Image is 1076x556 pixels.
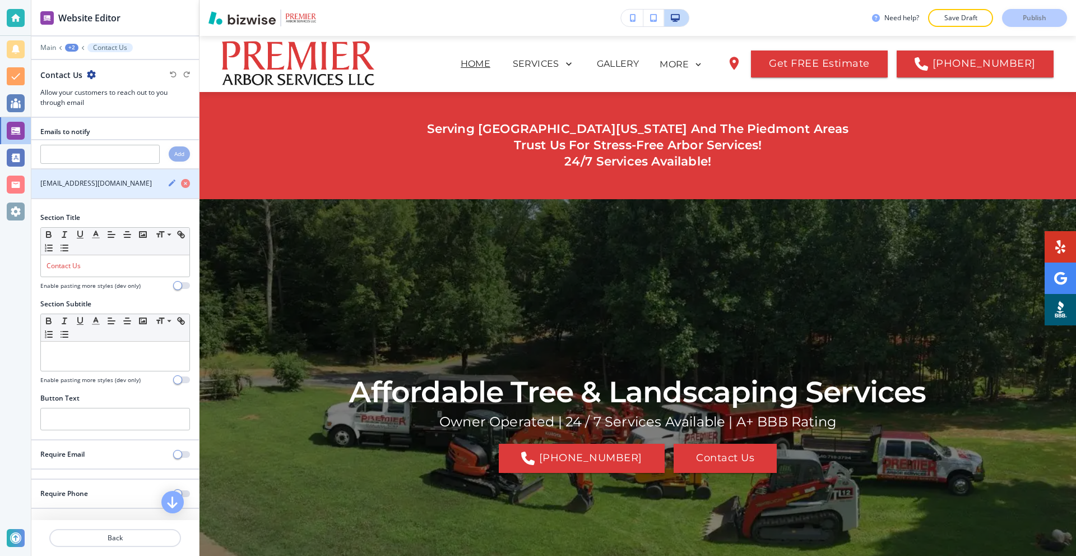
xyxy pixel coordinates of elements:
h4: Add [174,150,184,158]
h2: Background Media [40,518,190,528]
h4: Enable pasting more styles (dev only) [40,376,141,384]
div: MORE [659,54,717,72]
h2: Require Phone [40,489,88,499]
img: Premier Arbor Services LLC [222,41,374,86]
h2: Emails to notify [40,127,90,137]
p: Back [50,533,180,543]
strong: Trust Us For Stress-Free Arbor Services! [514,137,762,152]
h4: [EMAIL_ADDRESS][DOMAIN_NAME] [40,178,152,189]
a: Social media link to google account [1045,263,1076,294]
span: Contact Us [47,261,81,270]
p: Contact Us [93,44,127,52]
img: Bizwise Logo [208,11,276,25]
strong: Serving [GEOGRAPHIC_DATA][US_STATE] And The Piedmont Areas [427,121,849,136]
h4: Enable pasting more styles (dev only) [40,282,141,290]
h6: Owner Operated | 24 / 7 Services Available | A+ BBB Rating [439,413,836,430]
h1: Affordable Tree & Landscaping Services [349,373,926,411]
button: Back [49,529,181,547]
p: HOME [461,57,490,71]
a: Social media link to yelp account [1045,231,1076,263]
h2: Website Editor [58,11,120,25]
img: editor icon [40,11,54,25]
button: Save Draft [928,9,993,27]
h3: Need help? [884,13,919,23]
h2: Section Title [40,213,80,223]
a: [PHONE_NUMBER] [499,444,665,473]
a: [PHONE_NUMBER] [897,50,1054,77]
button: [EMAIL_ADDRESS][DOMAIN_NAME] [31,169,199,199]
strong: 24/7 Services Available! [564,154,711,168]
button: Contact Us [87,43,133,52]
h2: Contact Us [40,69,82,81]
h3: Allow your customers to reach out to you through email [40,88,190,108]
button: +2 [65,44,78,52]
h2: Require Email [40,449,85,459]
p: SERVICES [513,57,559,71]
h2: Section Subtitle [40,299,91,309]
p: Save Draft [943,13,978,23]
button: Get FREE Estimate [751,50,888,77]
button: Main [40,44,56,52]
h2: Button Text [40,393,80,403]
button: Contact Us [674,444,777,473]
p: GALLERY [597,57,639,71]
img: Your Logo [286,13,316,22]
p: MORE [660,59,689,70]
